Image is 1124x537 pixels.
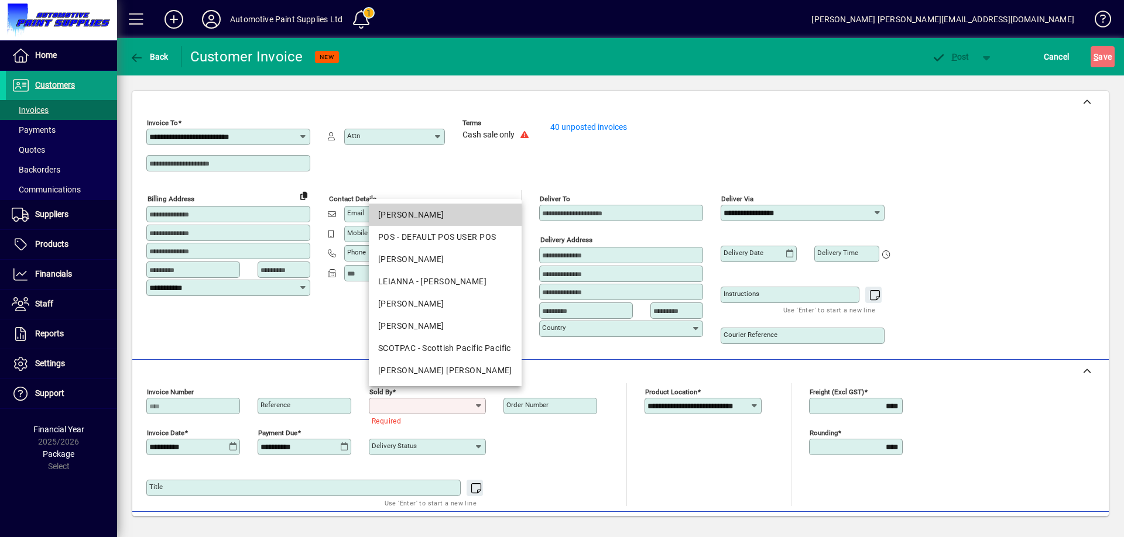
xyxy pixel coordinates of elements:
mat-label: Attn [347,132,360,140]
div: [PERSON_NAME] [378,298,512,310]
span: Financials [35,269,72,278]
span: Reports [35,329,64,338]
span: Staff [35,299,53,308]
button: Cancel [1041,46,1072,67]
span: Communications [12,185,81,194]
mat-hint: Use 'Enter' to start a new line [385,496,477,510]
button: Back [126,46,172,67]
button: Save [1091,46,1115,67]
div: [PERSON_NAME] [378,320,512,332]
mat-option: KIM - Kim Hinton [369,248,522,270]
mat-label: Sold by [369,388,392,396]
mat-label: Email [347,209,364,217]
span: S [1094,52,1098,61]
a: Communications [6,180,117,199]
span: ave [1094,47,1112,66]
a: Support [6,379,117,408]
span: Cancel [1044,47,1070,66]
div: LEIANNA - [PERSON_NAME] [378,276,512,288]
mat-label: Delivery date [724,249,763,257]
span: Payments [12,125,56,135]
span: ost [931,52,969,61]
div: [PERSON_NAME] [378,209,512,221]
a: Reports [6,319,117,349]
mat-label: Invoice date [147,429,184,437]
div: SCOTPAC - Scottish Pacific Pacific [378,342,512,354]
span: Invoices [12,105,49,115]
div: POS - DEFAULT POS USER POS [378,231,512,243]
mat-label: Rounding [810,429,838,437]
mat-option: MAUREEN - Maureen Hinton [369,292,522,315]
span: Quotes [12,145,45,154]
span: Suppliers [35,209,68,219]
a: Suppliers [6,200,117,229]
app-page-header-button: Back [117,46,181,67]
mat-option: LEIANNA - Leianna Lemalu [369,270,522,292]
span: Financial Year [33,425,84,434]
span: Backorders [12,165,60,174]
mat-label: Instructions [724,290,759,298]
mat-option: POS - DEFAULT POS USER POS [369,226,522,248]
mat-label: Payment due [258,429,297,437]
mat-option: SHALINI - Shalini Cyril [369,359,522,381]
mat-option: MIKAYLA - Mikayla Hinton [369,315,522,337]
span: NEW [320,53,334,61]
a: Knowledge Base [1086,2,1109,40]
mat-option: DAVID - Dave Hinton [369,204,522,226]
mat-label: Deliver via [721,195,753,203]
span: Cash sale only [462,130,515,140]
a: Invoices [6,100,117,120]
div: Automotive Paint Supplies Ltd [230,10,342,29]
span: Customers [35,80,75,89]
span: P [952,52,957,61]
mat-label: Title [149,483,163,491]
a: Home [6,41,117,70]
mat-label: Delivery time [817,249,858,257]
mat-label: Freight (excl GST) [810,388,864,396]
button: Post [926,46,975,67]
mat-option: SCOTPAC - Scottish Pacific Pacific [369,337,522,359]
span: Terms [462,119,533,127]
mat-label: Deliver To [540,195,570,203]
div: Customer Invoice [190,47,303,66]
a: Products [6,230,117,259]
a: 40 unposted invoices [550,122,627,132]
mat-label: Mobile [347,229,368,237]
a: Quotes [6,140,117,160]
mat-label: Country [542,323,566,332]
a: Staff [6,290,117,319]
a: Backorders [6,160,117,180]
span: Support [35,388,64,398]
mat-label: Invoice To [147,119,178,127]
mat-label: Order number [506,401,549,409]
a: Payments [6,120,117,140]
mat-label: Delivery status [372,442,417,450]
a: Financials [6,260,117,289]
span: Back [129,52,169,61]
div: [PERSON_NAME] [PERSON_NAME] [378,364,512,377]
mat-label: Invoice number [147,388,194,396]
mat-error: Required [372,414,477,426]
mat-label: Product location [645,388,697,396]
span: Settings [35,359,65,368]
div: [PERSON_NAME] [378,253,512,266]
a: Settings [6,349,117,378]
mat-label: Courier Reference [724,331,777,339]
button: Copy to Delivery address [294,186,313,205]
mat-hint: Use 'Enter' to start a new line [783,303,875,316]
button: Profile [193,9,230,30]
span: Package [43,449,74,459]
mat-label: Phone [347,248,366,256]
div: [PERSON_NAME] [PERSON_NAME][EMAIL_ADDRESS][DOMAIN_NAME] [811,10,1074,29]
span: Products [35,239,68,249]
button: Add [155,9,193,30]
span: Home [35,50,57,60]
mat-label: Reference [261,401,290,409]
